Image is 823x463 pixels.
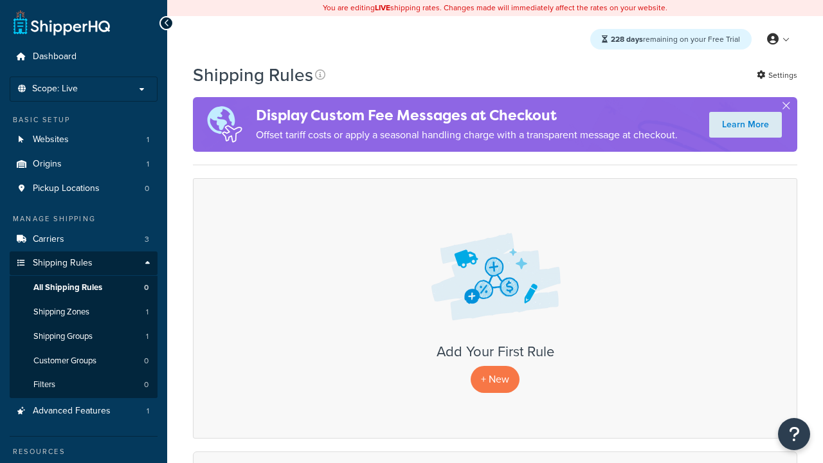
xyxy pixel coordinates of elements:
a: Shipping Zones 1 [10,300,158,324]
span: Scope: Live [32,84,78,95]
h1: Shipping Rules [193,62,313,87]
span: 1 [147,134,149,145]
span: 0 [144,282,149,293]
b: LIVE [375,2,390,14]
li: Customer Groups [10,349,158,373]
a: All Shipping Rules 0 [10,276,158,300]
span: All Shipping Rules [33,282,102,293]
span: Origins [33,159,62,170]
span: Customer Groups [33,356,96,367]
span: Shipping Rules [33,258,93,269]
h3: Add Your First Rule [206,344,784,359]
span: Pickup Locations [33,183,100,194]
span: 1 [146,307,149,318]
a: Settings [757,66,797,84]
a: Shipping Groups 1 [10,325,158,349]
span: 1 [147,159,149,170]
span: 0 [145,183,149,194]
div: Manage Shipping [10,213,158,224]
strong: 228 days [611,33,643,45]
li: Carriers [10,228,158,251]
a: Learn More [709,112,782,138]
li: All Shipping Rules [10,276,158,300]
h4: Display Custom Fee Messages at Checkout [256,105,678,126]
span: Websites [33,134,69,145]
li: Shipping Rules [10,251,158,398]
a: Origins 1 [10,152,158,176]
span: 3 [145,234,149,245]
a: ShipperHQ Home [14,10,110,35]
a: Dashboard [10,45,158,69]
span: 1 [146,331,149,342]
div: Resources [10,446,158,457]
a: Advanced Features 1 [10,399,158,423]
li: Advanced Features [10,399,158,423]
div: Basic Setup [10,114,158,125]
span: Shipping Zones [33,307,89,318]
li: Origins [10,152,158,176]
span: 0 [144,379,149,390]
li: Shipping Groups [10,325,158,349]
a: Carriers 3 [10,228,158,251]
p: + New [471,366,520,392]
span: 0 [144,356,149,367]
span: Filters [33,379,55,390]
span: 1 [147,406,149,417]
button: Open Resource Center [778,418,810,450]
li: Shipping Zones [10,300,158,324]
span: Advanced Features [33,406,111,417]
a: Pickup Locations 0 [10,177,158,201]
a: Shipping Rules [10,251,158,275]
a: Customer Groups 0 [10,349,158,373]
li: Filters [10,373,158,397]
p: Offset tariff costs or apply a seasonal handling charge with a transparent message at checkout. [256,126,678,144]
div: remaining on your Free Trial [590,29,752,50]
a: Filters 0 [10,373,158,397]
span: Shipping Groups [33,331,93,342]
span: Dashboard [33,51,77,62]
li: Websites [10,128,158,152]
li: Pickup Locations [10,177,158,201]
img: duties-banner-06bc72dcb5fe05cb3f9472aba00be2ae8eb53ab6f0d8bb03d382ba314ac3c341.png [193,97,256,152]
span: Carriers [33,234,64,245]
a: Websites 1 [10,128,158,152]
